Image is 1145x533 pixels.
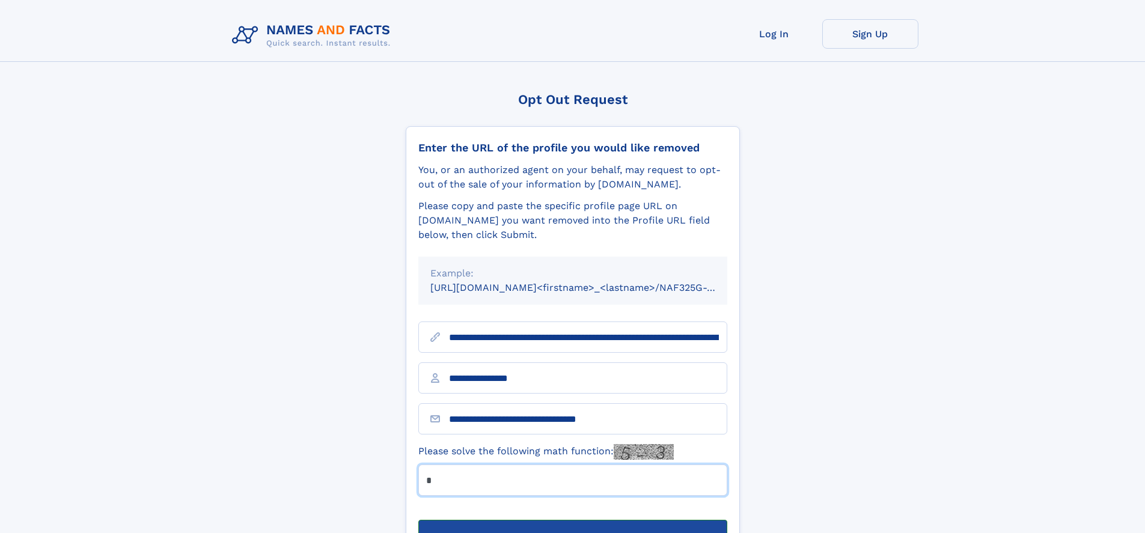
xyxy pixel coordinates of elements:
[418,199,727,242] div: Please copy and paste the specific profile page URL on [DOMAIN_NAME] you want removed into the Pr...
[418,163,727,192] div: You, or an authorized agent on your behalf, may request to opt-out of the sale of your informatio...
[418,141,727,154] div: Enter the URL of the profile you would like removed
[227,19,400,52] img: Logo Names and Facts
[430,266,715,281] div: Example:
[822,19,918,49] a: Sign Up
[430,282,750,293] small: [URL][DOMAIN_NAME]<firstname>_<lastname>/NAF325G-xxxxxxxx
[406,92,740,107] div: Opt Out Request
[726,19,822,49] a: Log In
[418,444,674,460] label: Please solve the following math function:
